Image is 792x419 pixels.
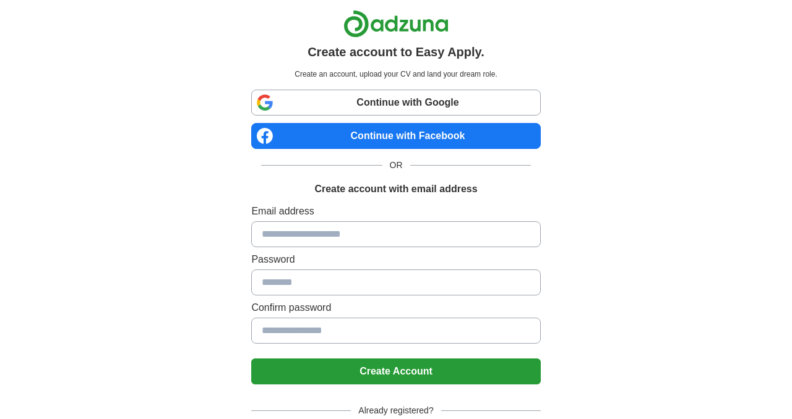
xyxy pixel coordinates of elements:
button: Create Account [251,358,540,384]
a: Continue with Facebook [251,123,540,149]
h1: Create account to Easy Apply. [308,43,484,61]
p: Create an account, upload your CV and land your dream role. [254,69,538,80]
span: OR [382,159,410,172]
img: Adzuna logo [343,10,449,38]
h1: Create account with email address [314,182,477,197]
label: Email address [251,204,540,219]
a: Continue with Google [251,90,540,116]
label: Password [251,252,540,267]
span: Already registered? [351,404,441,417]
label: Confirm password [251,300,540,315]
